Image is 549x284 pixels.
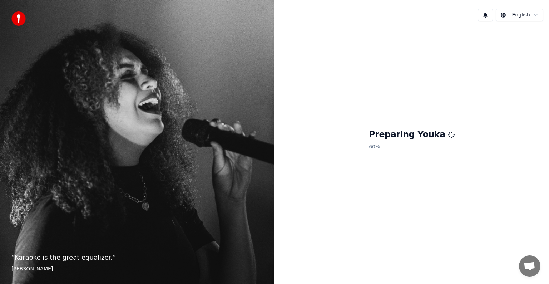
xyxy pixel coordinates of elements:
p: 60 % [369,141,455,153]
footer: [PERSON_NAME] [11,265,263,273]
p: “ Karaoke is the great equalizer. ” [11,253,263,263]
img: youka [11,11,26,26]
div: Open chat [519,255,540,277]
h1: Preparing Youka [369,129,455,141]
